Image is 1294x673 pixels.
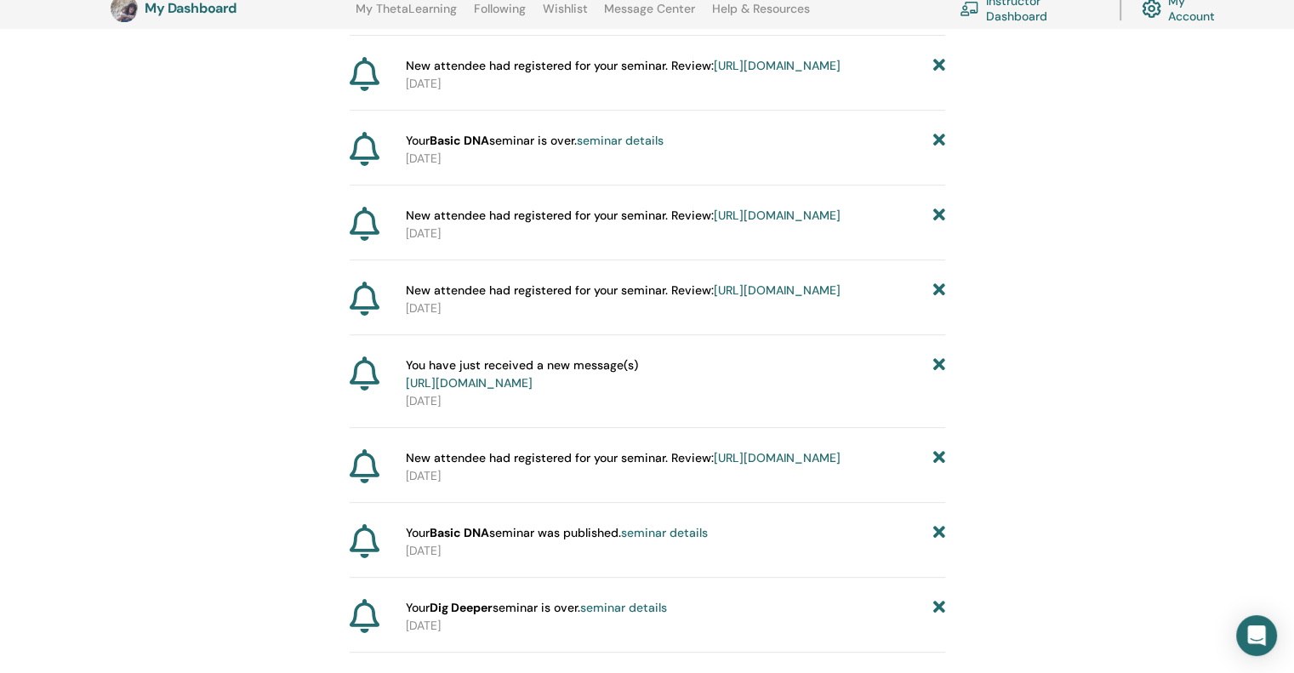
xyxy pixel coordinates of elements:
[406,299,945,317] p: [DATE]
[714,450,841,465] a: [URL][DOMAIN_NAME]
[406,467,945,485] p: [DATE]
[406,132,664,150] span: Your seminar is over.
[430,133,489,148] strong: Basic DNA
[406,617,945,635] p: [DATE]
[543,2,588,29] a: Wishlist
[406,150,945,168] p: [DATE]
[474,2,526,29] a: Following
[406,599,667,617] span: Your seminar is over.
[604,2,695,29] a: Message Center
[406,375,533,391] a: [URL][DOMAIN_NAME]
[960,2,979,16] img: chalkboard-teacher.svg
[356,2,457,29] a: My ThetaLearning
[406,392,945,410] p: [DATE]
[430,600,493,615] strong: Dig Deeper
[1236,615,1277,656] div: Open Intercom Messenger
[406,207,841,225] span: New attendee had registered for your seminar. Review:
[406,542,945,560] p: [DATE]
[714,282,841,298] a: [URL][DOMAIN_NAME]
[406,75,945,93] p: [DATE]
[712,2,810,29] a: Help & Resources
[406,57,841,75] span: New attendee had registered for your seminar. Review:
[714,208,841,223] a: [URL][DOMAIN_NAME]
[406,449,841,467] span: New attendee had registered for your seminar. Review:
[406,524,708,542] span: Your seminar was published.
[145,1,315,17] h3: My Dashboard
[577,133,664,148] a: seminar details
[621,525,708,540] a: seminar details
[714,58,841,73] a: [URL][DOMAIN_NAME]
[580,600,667,615] a: seminar details
[406,356,638,392] span: You have just received a new message(s)
[406,282,841,299] span: New attendee had registered for your seminar. Review:
[406,225,945,242] p: [DATE]
[430,525,489,540] strong: Basic DNA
